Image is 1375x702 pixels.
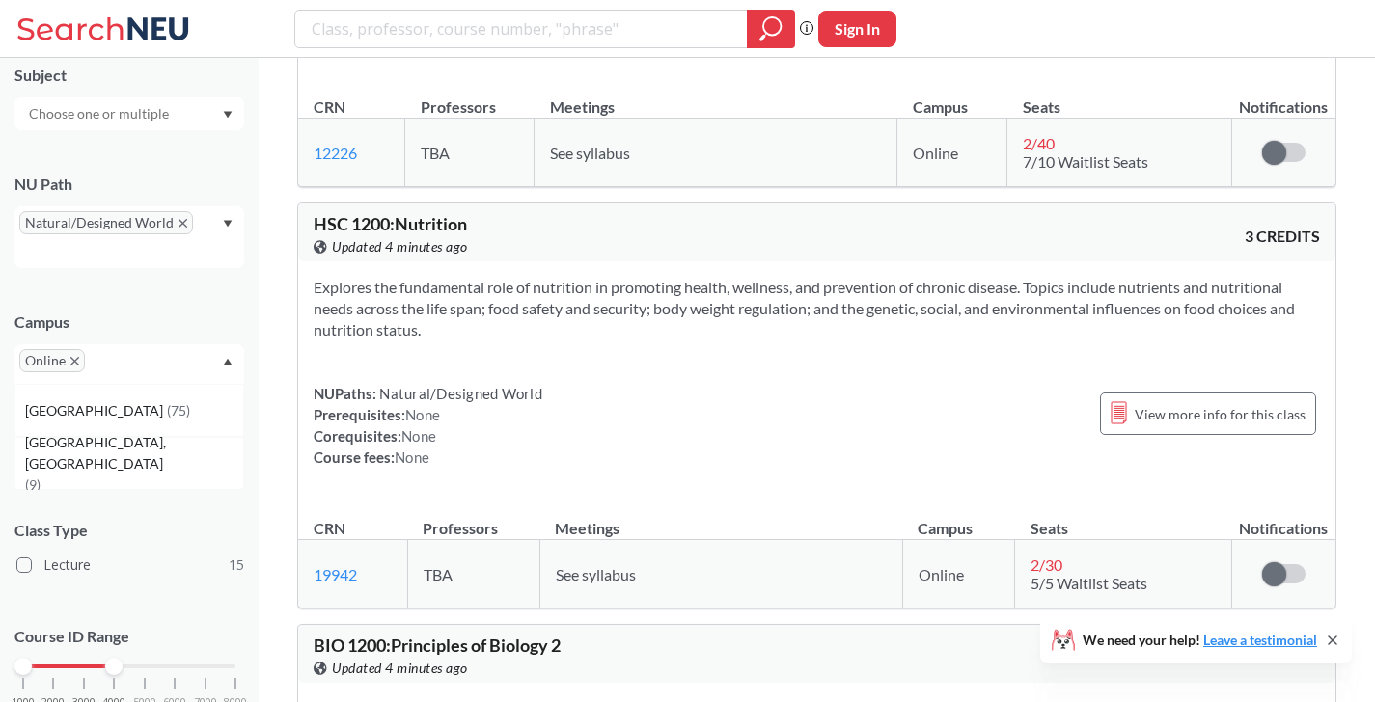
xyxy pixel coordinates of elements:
[747,10,795,48] div: magnifying glass
[19,211,193,234] span: Natural/Designed WorldX to remove pill
[314,634,561,656] span: BIO 1200 : Principles of Biology 2
[405,406,440,423] span: None
[14,344,244,384] div: OnlineX to remove pillDropdown arrow[GEOGRAPHIC_DATA](75)[GEOGRAPHIC_DATA], [GEOGRAPHIC_DATA](9)
[897,77,1007,119] th: Campus
[1023,152,1148,171] span: 7/10 Waitlist Seats
[407,499,539,540] th: Professors
[1232,499,1336,540] th: Notifications
[332,658,468,679] span: Updated 4 minutes ago
[25,432,243,474] span: [GEOGRAPHIC_DATA], [GEOGRAPHIC_DATA]
[818,11,896,47] button: Sign In
[1015,499,1232,540] th: Seats
[902,540,1015,608] td: Online
[759,15,783,42] svg: magnifying glass
[407,540,539,608] td: TBA
[401,427,436,445] span: None
[1245,226,1320,247] span: 3 CREDITS
[14,65,244,86] div: Subject
[25,476,41,493] span: ( 9 )
[314,144,357,162] a: 12226
[1203,632,1317,648] a: Leave a testimonial
[332,236,468,257] span: Updated 4 minutes ago
[19,102,181,125] input: Choose one or multiple
[1232,77,1336,119] th: Notifications
[1023,134,1055,152] span: 2 / 40
[902,499,1015,540] th: Campus
[19,349,85,372] span: OnlineX to remove pill
[539,499,902,540] th: Meetings
[314,383,542,468] div: NUPaths: Prerequisites: Corequisites: Course fees:
[314,213,467,234] span: HSC 1200 : Nutrition
[405,77,535,119] th: Professors
[223,111,233,119] svg: Dropdown arrow
[897,119,1007,187] td: Online
[223,358,233,365] svg: Dropdown arrow
[14,311,244,333] div: Campus
[405,119,535,187] td: TBA
[556,565,636,583] span: See syllabus
[25,400,167,421] span: [GEOGRAPHIC_DATA]
[376,385,542,402] span: Natural/Designed World
[14,520,244,541] span: Class Type
[179,219,187,228] svg: X to remove pill
[310,13,733,45] input: Class, professor, course number, "phrase"
[550,144,630,162] span: See syllabus
[314,518,345,539] div: CRN
[14,174,244,195] div: NU Path
[1083,634,1317,647] span: We need your help!
[70,357,79,365] svg: X to remove pill
[314,565,357,583] a: 19942
[223,220,233,228] svg: Dropdown arrow
[14,626,244,648] p: Course ID Range
[1007,77,1232,119] th: Seats
[535,77,897,119] th: Meetings
[314,96,345,118] div: CRN
[229,554,244,576] span: 15
[14,206,244,268] div: Natural/Designed WorldX to remove pillDropdown arrow
[167,402,190,418] span: ( 75 )
[1135,402,1306,426] span: View more info for this class
[395,448,429,466] span: None
[16,553,244,578] label: Lecture
[1031,555,1062,574] span: 2 / 30
[1031,574,1147,592] span: 5/5 Waitlist Seats
[314,277,1320,340] section: Explores the fundamental role of nutrition in promoting health, wellness, and prevention of chron...
[14,97,244,130] div: Dropdown arrow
